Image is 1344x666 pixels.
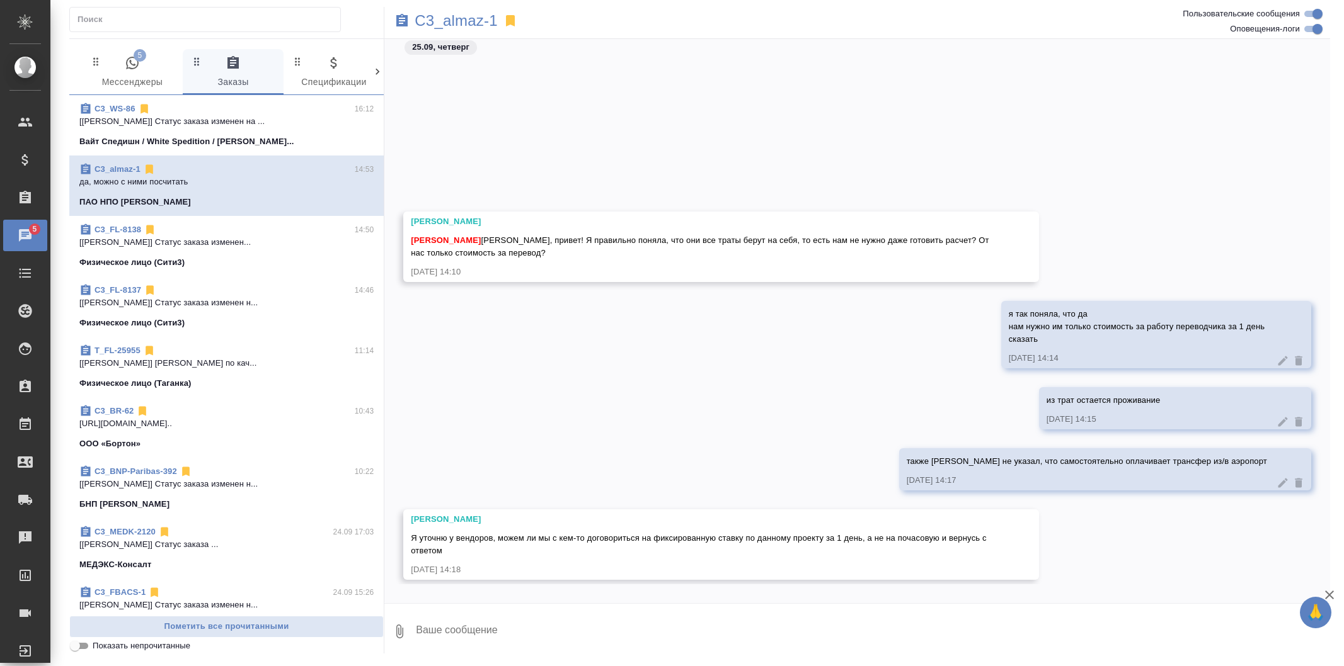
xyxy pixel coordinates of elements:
a: C3_FBACS-1 [95,587,146,597]
p: 14:50 [355,223,374,236]
svg: Зажми и перетащи, чтобы поменять порядок вкладок [191,55,203,67]
span: Оповещения-логи [1230,23,1300,35]
span: Спецификации [291,55,377,90]
a: C3_BNP-Paribas-392 [95,466,177,476]
div: [PERSON_NAME] [411,513,995,526]
p: ПАО НПО [PERSON_NAME] [79,196,191,208]
div: [PERSON_NAME] [411,215,995,228]
p: [[PERSON_NAME]] Статус заказа изменен н... [79,296,374,309]
div: C3_MEDK-212024.09 17:03[[PERSON_NAME]] Статус заказа ...МЕДЭКС-Консалт [69,518,384,579]
div: [DATE] 14:14 [1009,352,1267,364]
div: T_FL-2595511:14[[PERSON_NAME]] [PERSON_NAME] по кач...Физическое лицо (Таганка) [69,337,384,397]
a: C3_WS-86 [95,104,135,113]
a: C3_almaz-1 [95,164,141,174]
div: C3_BR-6210:43[URL][DOMAIN_NAME]..ООО «Бортон» [69,397,384,458]
span: из трат остается проживание [1047,395,1161,405]
p: [[PERSON_NAME]] [PERSON_NAME] по кач... [79,357,374,370]
p: БНП [PERSON_NAME] [79,498,169,511]
svg: Отписаться [158,526,171,538]
p: МЕДЭКС-Консалт [79,558,151,571]
p: да, можно с ними посчитать [79,176,374,188]
div: C3_FBACS-124.09 15:26[[PERSON_NAME]] Статус заказа изменен н...Финансово-Бизнес Ассоциация ЕвроАз... [69,579,384,639]
p: 16:12 [355,103,374,115]
span: Пользовательские сообщения [1183,8,1300,20]
p: [[PERSON_NAME]] Статус заказа изменен н... [79,599,374,611]
span: 5 [134,49,146,62]
button: Пометить все прочитанными [69,616,384,638]
p: 11:14 [355,344,374,357]
span: также [PERSON_NAME] не указал, что самостоятельно оплачивает трансфер из/в аэропорт [907,456,1267,466]
div: [DATE] 14:15 [1047,413,1267,426]
svg: Отписаться [180,465,192,478]
p: 14:46 [355,284,374,296]
span: Заказы [190,55,276,90]
span: [PERSON_NAME] [411,235,481,245]
p: Физическое лицо (Сити3) [79,256,185,269]
a: C3_FL-8137 [95,285,141,295]
span: я так поняла, что да нам нужно им только стоимость за работу переводчика за 1 день сказать [1009,309,1267,344]
div: C3_FL-813714:46[[PERSON_NAME]] Статус заказа изменен н...Физическое лицо (Сити3) [69,276,384,337]
p: Физическое лицо (Сити3) [79,317,185,329]
p: [[PERSON_NAME]] Статус заказа изменен н... [79,478,374,490]
svg: Отписаться [143,163,156,176]
p: Физическое лицо (Таганка) [79,377,192,390]
div: C3_BNP-Paribas-39210:22[[PERSON_NAME]] Статус заказа изменен н...БНП [PERSON_NAME] [69,458,384,518]
p: ООО «Бортон» [79,437,141,450]
svg: Отписаться [148,586,161,599]
a: C3_almaz-1 [415,14,498,27]
span: Показать непрочитанные [93,640,190,652]
p: 24.09 15:26 [333,586,374,599]
div: C3_FL-813814:50[[PERSON_NAME]] Статус заказа изменен...Физическое лицо (Сити3) [69,216,384,276]
p: [[PERSON_NAME]] Статус заказа изменен на ... [79,115,374,128]
svg: Отписаться [143,344,156,357]
a: C3_MEDK-2120 [95,527,156,536]
p: 10:22 [355,465,374,478]
a: 5 [3,220,47,251]
p: [[PERSON_NAME]] Статус заказа изменен... [79,236,374,249]
p: 24.09 17:03 [333,526,374,538]
svg: Отписаться [144,223,156,236]
p: [URL][DOMAIN_NAME].. [79,417,374,430]
input: Поиск [78,11,340,28]
button: 🙏 [1300,597,1331,628]
div: [DATE] 14:10 [411,266,995,278]
div: C3_almaz-114:53да, можно с ними посчитатьПАО НПО [PERSON_NAME] [69,155,384,216]
span: 5 [25,223,44,235]
p: [[PERSON_NAME]] Статус заказа ... [79,538,374,551]
span: Мессенджеры [89,55,175,90]
svg: Отписаться [138,103,151,115]
a: C3_FL-8138 [95,225,141,234]
svg: Отписаться [136,405,149,417]
div: [DATE] 14:18 [411,563,995,576]
svg: Отписаться [144,284,156,296]
span: 🙏 [1305,599,1326,626]
a: C3_BR-62 [95,406,134,415]
div: C3_WS-8616:12[[PERSON_NAME]] Статус заказа изменен на ...Вайт Спедишн / White Spedition / [PERSON... [69,95,384,155]
div: [DATE] 14:17 [907,474,1267,487]
svg: Зажми и перетащи, чтобы поменять порядок вкладок [292,55,304,67]
p: Вайт Спедишн / White Spedition / [PERSON_NAME]... [79,135,294,148]
p: 25.09, четверг [412,41,469,54]
span: Пометить все прочитанными [76,619,377,634]
p: 14:53 [355,163,374,176]
p: 10:43 [355,405,374,417]
span: [PERSON_NAME], привет! Я правильно поняла, что они все траты берут на себя, то есть нам не нужно ... [411,235,991,257]
a: T_FL-25955 [95,346,141,355]
span: Я уточню у вендоров, можем ли мы с кем-то договориться на фиксированную ставку по данному проекту... [411,533,989,555]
